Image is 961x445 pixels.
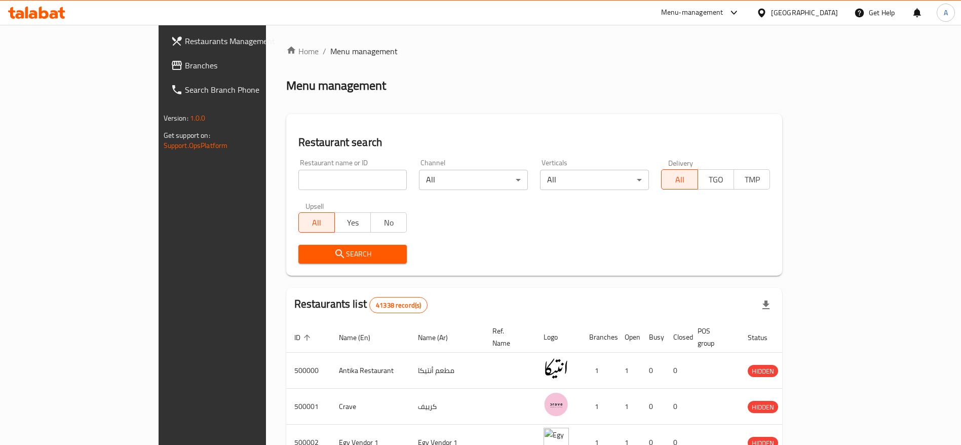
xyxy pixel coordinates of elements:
td: كرييف [410,389,484,425]
button: Yes [334,212,371,233]
span: Name (En) [339,331,383,344]
span: Restaurants Management [185,35,311,47]
h2: Restaurants list [294,296,428,313]
td: 0 [665,389,689,425]
th: Open [617,322,641,353]
td: 1 [617,353,641,389]
span: TGO [702,172,730,187]
div: [GEOGRAPHIC_DATA] [771,7,838,18]
span: POS group [698,325,727,349]
h2: Menu management [286,78,386,94]
label: Upsell [305,202,324,209]
td: 1 [617,389,641,425]
div: Total records count [369,297,428,313]
span: No [375,215,403,230]
span: Get support on: [164,129,210,142]
td: 0 [641,389,665,425]
button: All [298,212,335,233]
th: Branches [581,322,617,353]
span: 1.0.0 [190,112,206,125]
img: Antika Restaurant [544,356,569,381]
a: Search Branch Phone [163,78,319,102]
span: All [666,172,694,187]
span: All [303,215,331,230]
span: Branches [185,59,311,71]
span: Menu management [330,45,398,57]
td: Antika Restaurant [331,353,410,389]
nav: breadcrumb [286,45,783,57]
label: Delivery [668,159,694,166]
li: / [323,45,326,57]
a: Support.OpsPlatform [164,139,228,152]
td: 1 [581,353,617,389]
td: 1 [581,389,617,425]
span: 41338 record(s) [370,301,427,310]
a: Branches [163,53,319,78]
td: Crave [331,389,410,425]
span: A [944,7,948,18]
div: Menu-management [661,7,723,19]
td: 0 [641,353,665,389]
img: Crave [544,392,569,417]
div: All [419,170,528,190]
button: TGO [698,169,734,190]
button: TMP [734,169,770,190]
span: Search [306,248,399,261]
th: Closed [665,322,689,353]
button: All [661,169,698,190]
h2: Restaurant search [298,135,771,150]
th: Logo [535,322,581,353]
span: Yes [339,215,367,230]
div: All [540,170,649,190]
th: Busy [641,322,665,353]
a: Restaurants Management [163,29,319,53]
span: Name (Ar) [418,331,461,344]
span: Search Branch Phone [185,84,311,96]
input: Search for restaurant name or ID.. [298,170,407,190]
span: TMP [738,172,766,187]
td: 0 [665,353,689,389]
div: Export file [754,293,778,317]
span: Status [748,331,781,344]
button: No [370,212,407,233]
span: ID [294,331,314,344]
span: Version: [164,112,188,125]
td: مطعم أنتيكا [410,353,484,389]
span: HIDDEN [748,401,778,413]
span: Ref. Name [492,325,523,349]
button: Search [298,245,407,264]
span: HIDDEN [748,365,778,377]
